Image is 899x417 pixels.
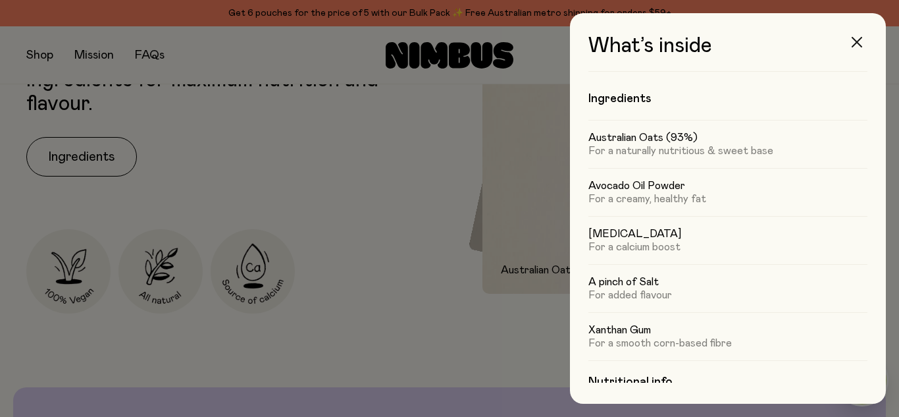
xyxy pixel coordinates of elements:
[588,337,867,350] p: For a smooth corn-based fibre
[588,227,867,240] h5: [MEDICAL_DATA]
[588,179,867,192] h5: Avocado Oil Powder
[588,34,867,72] h3: What’s inside
[588,131,867,144] h5: Australian Oats (93%)
[588,91,867,107] h4: Ingredients
[588,240,867,254] p: For a calcium boost
[588,275,867,289] h5: A pinch of Salt
[588,144,867,157] p: For a naturally nutritious & sweet base
[588,289,867,302] p: For added flavour
[588,323,867,337] h5: Xanthan Gum
[588,374,867,390] h4: Nutritional info
[588,192,867,206] p: For a creamy, healthy fat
